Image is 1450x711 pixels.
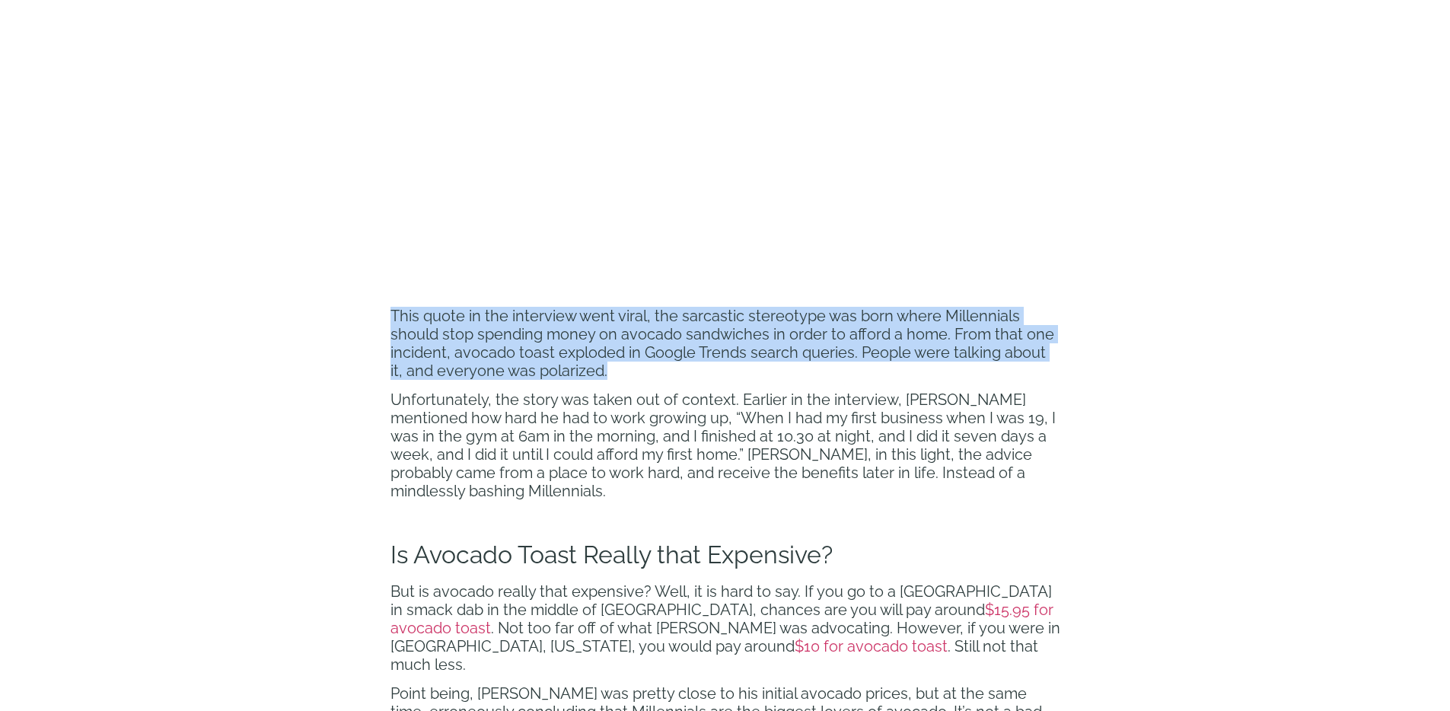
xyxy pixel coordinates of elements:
[390,619,1060,655] span: . Not too far off of what [PERSON_NAME] was advocating. However, if you were in [GEOGRAPHIC_DATA]...
[390,637,1038,674] span: . Still not that much less.
[390,391,1056,500] span: Unfortunately, the story was taken out of context. Earlier in the interview, [PERSON_NAME] mentio...
[390,307,1054,380] span: This quote in the interview went viral, the sarcastic stereotype was born where Millennials shoul...
[390,601,1053,637] a: $15.95 for avocado toast
[795,637,948,655] a: $10 for avocado toast
[390,540,833,569] span: Is Avocado Toast Really that Expensive?
[390,582,1052,619] span: But is avocado really that expensive? Well, it is hard to say. If you go to a [GEOGRAPHIC_DATA] i...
